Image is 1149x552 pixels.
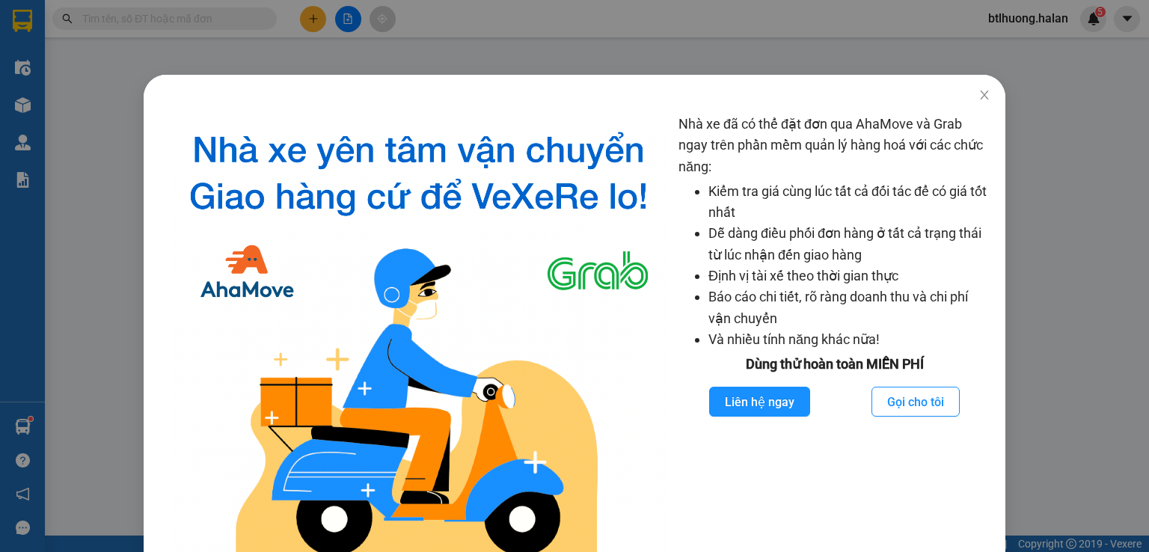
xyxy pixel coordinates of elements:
[678,354,990,375] div: Dùng thử hoàn toàn MIỄN PHÍ
[708,329,990,350] li: Và nhiều tính năng khác nữa!
[708,223,990,266] li: Dễ dàng điều phối đơn hàng ở tất cả trạng thái từ lúc nhận đến giao hàng
[963,75,1005,117] button: Close
[871,387,960,417] button: Gọi cho tôi
[708,181,990,224] li: Kiểm tra giá cùng lúc tất cả đối tác để có giá tốt nhất
[708,266,990,286] li: Định vị tài xế theo thời gian thực
[709,387,810,417] button: Liên hệ ngay
[978,89,990,101] span: close
[708,286,990,329] li: Báo cáo chi tiết, rõ ràng doanh thu và chi phí vận chuyển
[725,393,794,411] span: Liên hệ ngay
[887,393,944,411] span: Gọi cho tôi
